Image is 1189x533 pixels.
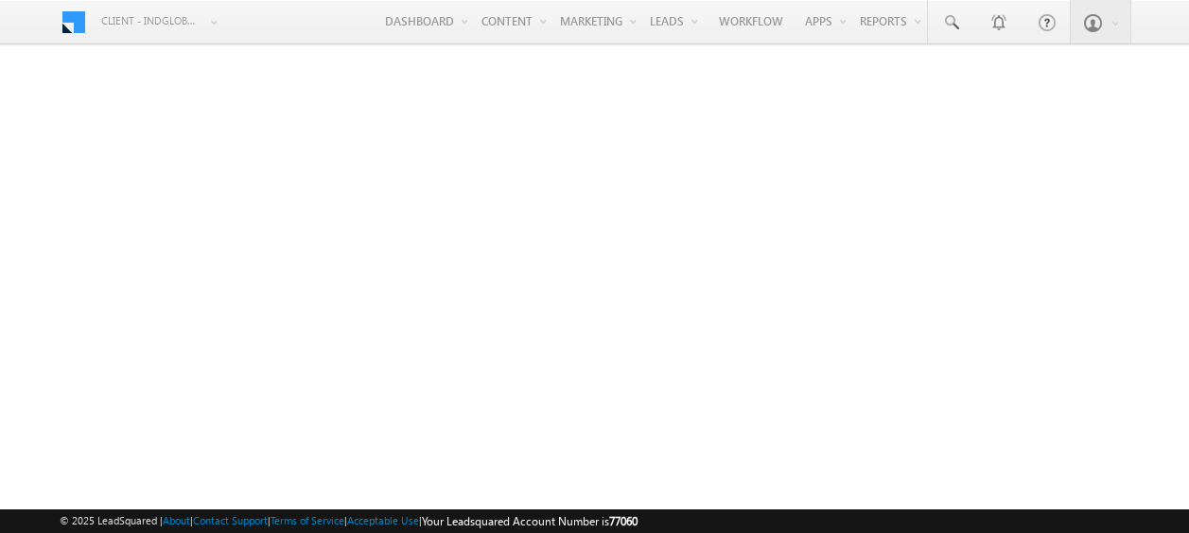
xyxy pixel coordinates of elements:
[60,512,638,530] span: © 2025 LeadSquared | | | | |
[193,514,268,526] a: Contact Support
[101,11,201,30] span: Client - indglobal1 (77060)
[422,514,638,528] span: Your Leadsquared Account Number is
[163,514,190,526] a: About
[347,514,419,526] a: Acceptable Use
[271,514,344,526] a: Terms of Service
[609,514,638,528] span: 77060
